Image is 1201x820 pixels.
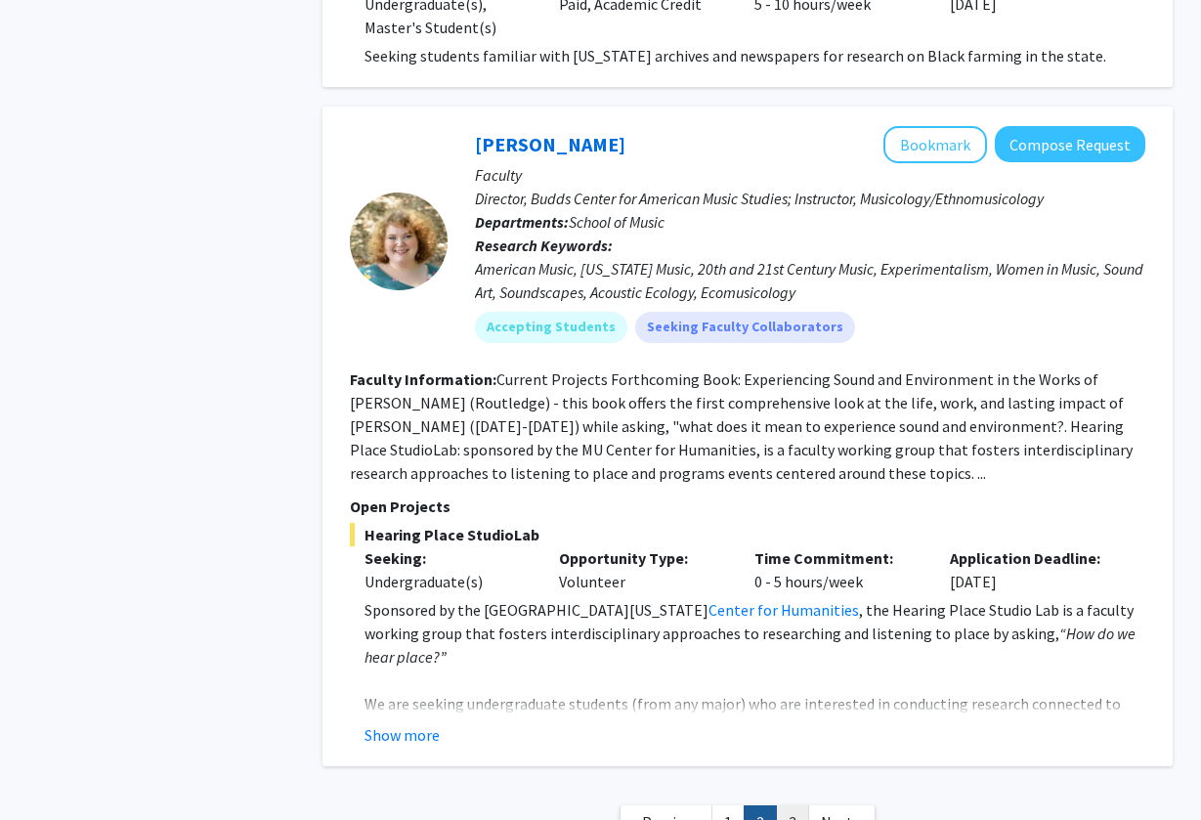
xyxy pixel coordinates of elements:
[950,546,1116,570] p: Application Deadline:
[883,126,987,163] button: Add Megan Murph to Bookmarks
[365,598,1145,669] p: Sponsored by the [GEOGRAPHIC_DATA][US_STATE] , the Hearing Place Studio Lab is a faculty working ...
[365,723,440,747] button: Show more
[708,600,859,620] a: Center for Humanities
[350,495,1145,518] p: Open Projects
[350,523,1145,546] span: Hearing Place StudioLab
[15,732,83,805] iframe: Chat
[995,126,1145,162] button: Compose Request to Megan Murph
[569,212,665,232] span: School of Music
[350,369,496,389] b: Faculty Information:
[475,187,1145,210] p: Director, Budds Center for American Music Studies; Instructor, Musicology/Ethnomusicology
[365,570,531,593] div: Undergraduate(s)
[475,236,613,255] b: Research Keywords:
[475,163,1145,187] p: Faculty
[635,312,855,343] mat-chip: Seeking Faculty Collaborators
[475,212,569,232] b: Departments:
[365,624,1136,667] em: “How do we hear place?”
[740,546,935,593] div: 0 - 5 hours/week
[350,369,1133,483] fg-read-more: Current Projects Forthcoming Book: Experiencing Sound and Environment in the Works of [PERSON_NAM...
[365,692,1145,809] p: We are seeking undergraduate students (from any major) who are interested in conducting research ...
[754,546,921,570] p: Time Commitment:
[559,546,725,570] p: Opportunity Type:
[935,546,1131,593] div: [DATE]
[475,312,627,343] mat-chip: Accepting Students
[365,46,1106,65] span: Seeking students familiar with [US_STATE] archives and newspapers for research on Black farming i...
[544,546,740,593] div: Volunteer
[365,546,531,570] p: Seeking:
[475,257,1145,304] div: American Music, [US_STATE] Music, 20th and 21st Century Music, Experimentalism, Women in Music, S...
[475,132,625,156] a: [PERSON_NAME]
